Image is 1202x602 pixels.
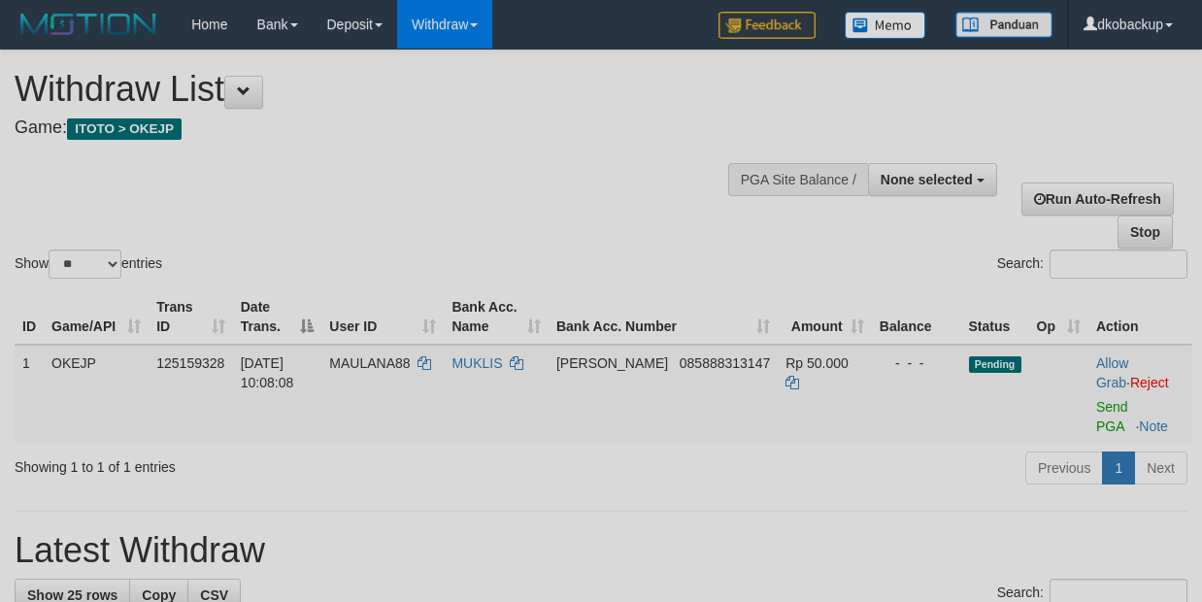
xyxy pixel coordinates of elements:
[1050,250,1187,279] input: Search:
[1096,355,1128,390] a: Allow Grab
[15,345,44,444] td: 1
[1029,289,1088,345] th: Op: activate to sort column ascending
[1088,289,1192,345] th: Action
[15,289,44,345] th: ID
[156,355,224,371] span: 125159328
[778,289,871,345] th: Amount: activate to sort column ascending
[1021,183,1174,216] a: Run Auto-Refresh
[15,450,486,477] div: Showing 1 to 1 of 1 entries
[868,163,997,196] button: None selected
[1096,355,1130,390] span: ·
[15,118,782,138] h4: Game:
[881,172,973,187] span: None selected
[444,289,549,345] th: Bank Acc. Name: activate to sort column ascending
[15,250,162,279] label: Show entries
[451,355,502,371] a: MUKLIS
[1134,451,1187,485] a: Next
[1118,216,1173,249] a: Stop
[241,355,294,390] span: [DATE] 10:08:08
[1139,418,1168,434] a: Note
[329,355,410,371] span: MAULANA88
[15,70,782,109] h1: Withdraw List
[549,289,778,345] th: Bank Acc. Number: activate to sort column ascending
[997,250,1187,279] label: Search:
[680,355,770,371] span: Copy 085888313147 to clipboard
[49,250,121,279] select: Showentries
[961,289,1029,345] th: Status
[15,10,162,39] img: MOTION_logo.png
[67,118,182,140] span: ITOTO > OKEJP
[15,531,1187,570] h1: Latest Withdraw
[556,355,668,371] span: [PERSON_NAME]
[149,289,233,345] th: Trans ID: activate to sort column ascending
[969,356,1021,373] span: Pending
[321,289,444,345] th: User ID: activate to sort column ascending
[728,163,868,196] div: PGA Site Balance /
[1025,451,1103,485] a: Previous
[1130,375,1169,390] a: Reject
[233,289,322,345] th: Date Trans.: activate to sort column descending
[44,289,149,345] th: Game/API: activate to sort column ascending
[955,12,1052,38] img: panduan.png
[718,12,816,39] img: Feedback.jpg
[1096,399,1128,434] a: Send PGA
[845,12,926,39] img: Button%20Memo.svg
[44,345,149,444] td: OKEJP
[872,289,961,345] th: Balance
[1102,451,1135,485] a: 1
[1088,345,1192,444] td: ·
[785,355,849,371] span: Rp 50.000
[880,353,953,373] div: - - -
